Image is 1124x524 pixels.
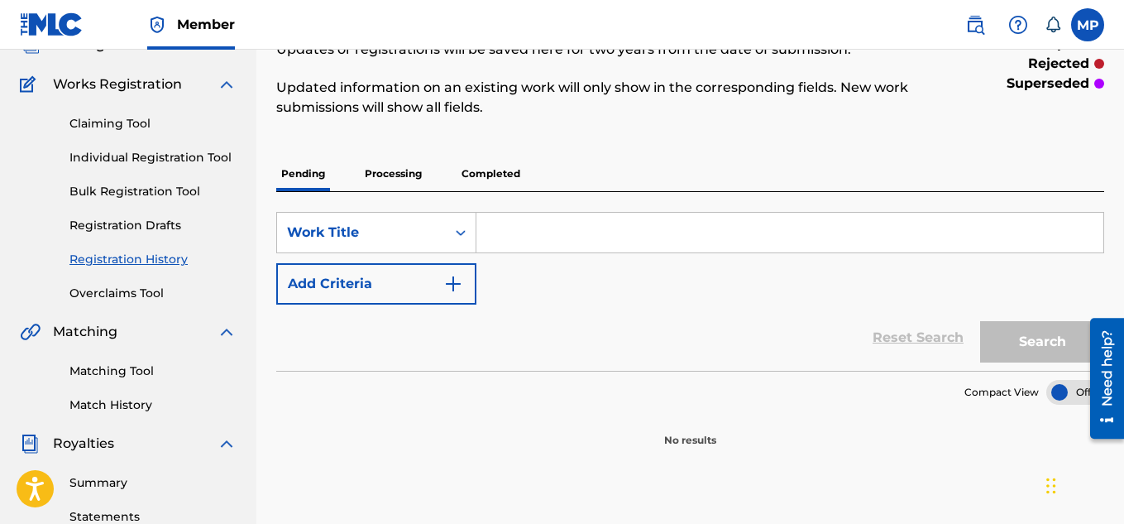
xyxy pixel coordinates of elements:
span: Member [177,15,235,34]
button: Add Criteria [276,263,476,305]
span: Compact View [964,385,1039,400]
a: Overclaims Tool [69,285,237,302]
p: No results [664,413,716,448]
a: CatalogCatalog [20,35,105,55]
p: Processing [360,156,427,191]
img: Matching [20,322,41,342]
p: Completed [457,156,525,191]
span: Royalties [53,434,114,454]
div: Work Title [287,223,436,243]
span: Works Registration [53,75,182,94]
span: Matching [53,322,117,342]
a: Registration History [69,251,237,268]
iframe: Chat Widget [1041,445,1124,524]
img: MLC Logo [20,12,84,36]
div: User Menu [1071,8,1104,41]
div: Drag [1046,461,1056,511]
img: 9d2ae6d4665cec9f34b9.svg [443,274,463,294]
a: Summary [69,474,237,492]
a: Bulk Registration Tool [69,183,237,200]
a: Individual Registration Tool [69,149,237,166]
a: Registration Drafts [69,217,237,234]
img: expand [217,434,237,454]
img: Top Rightsholder [147,15,167,35]
p: Updated information on an existing work will only show in the corresponding fields. New work subm... [276,78,914,118]
div: Help [1002,8,1035,41]
p: superseded [1007,74,1089,94]
a: Claiming Tool [69,115,237,132]
img: Royalties [20,434,40,454]
form: Search Form [276,212,1104,371]
p: rejected [1028,54,1089,74]
a: Matching Tool [69,363,237,380]
img: Works Registration [20,75,41,94]
img: expand [217,322,237,342]
p: Pending [276,156,330,191]
iframe: Resource Center [1078,312,1124,445]
a: Public Search [959,8,992,41]
div: Notifications [1045,17,1061,33]
img: expand [217,75,237,94]
img: help [1008,15,1028,35]
img: search [965,15,985,35]
a: Match History [69,397,237,414]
